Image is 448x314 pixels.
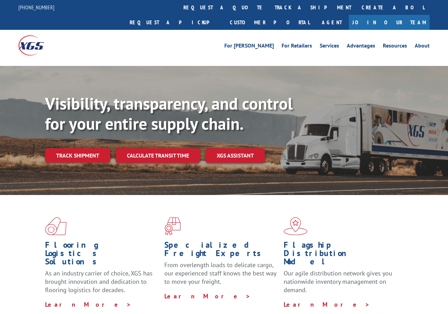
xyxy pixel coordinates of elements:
img: xgs-icon-total-supply-chain-intelligence-red [45,217,67,235]
a: For Retailers [282,43,312,51]
p: From overlength loads to delicate cargo, our experienced staff knows the best way to move your fr... [164,261,278,292]
img: xgs-icon-flagship-distribution-model-red [284,217,308,235]
h1: Flagship Distribution Model [284,241,398,269]
a: Calculate transit time [116,148,200,163]
a: Agent [315,15,349,30]
a: For [PERSON_NAME] [224,43,274,51]
span: As an industry carrier of choice, XGS has brought innovation and dedication to flooring logistics... [45,269,153,294]
a: XGS ASSISTANT [206,148,265,163]
a: Learn More > [45,300,131,308]
a: About [415,43,430,51]
a: Track shipment [45,148,110,163]
h1: Specialized Freight Experts [164,241,278,261]
span: Our agile distribution network gives you nationwide inventory management on demand. [284,269,392,294]
a: Advantages [347,43,375,51]
a: [PHONE_NUMBER] [18,4,54,11]
a: Services [320,43,339,51]
a: Request a pickup [124,15,225,30]
h1: Flooring Logistics Solutions [45,241,159,269]
b: Visibility, transparency, and control for your entire supply chain. [45,93,293,134]
a: Learn More > [164,292,251,300]
a: Customer Portal [225,15,315,30]
img: xgs-icon-focused-on-flooring-red [164,217,181,235]
a: Learn More > [284,300,370,308]
a: Resources [383,43,407,51]
a: Join Our Team [349,15,430,30]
